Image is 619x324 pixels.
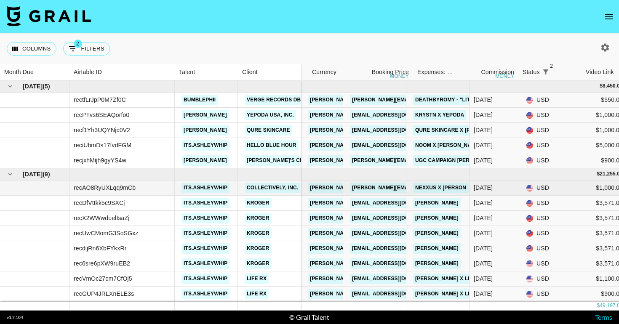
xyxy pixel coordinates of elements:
div: $ [597,302,600,309]
a: [EMAIL_ADDRESS][DOMAIN_NAME] [350,110,444,120]
div: rectfLrJpP0M7Zf0C [74,96,126,104]
a: [PERSON_NAME] [413,198,461,208]
a: [PERSON_NAME][EMAIL_ADDRESS][DOMAIN_NAME] [308,243,445,254]
div: Jul '25 [474,244,493,252]
div: Jul '25 [474,229,493,237]
div: reciUbmDs17fvdFGM [74,141,131,149]
a: Kroger [245,243,272,254]
a: [PERSON_NAME] x Life RX [413,289,487,299]
div: USD [522,138,564,153]
button: Select columns [7,42,56,56]
a: [PERSON_NAME] [413,228,461,239]
div: USD [522,226,564,241]
div: USD [522,211,564,226]
div: USD [522,153,564,168]
div: Jul '25 [474,289,493,298]
div: Jul '25 [474,183,493,192]
div: recDfVttkk5c9SXCj [74,199,125,207]
a: Terms [595,313,612,321]
a: UGC Campaign [PERSON_NAME]'s Choice [413,155,529,166]
button: hide children [4,80,16,92]
div: recUwCMomG3SoSGxz [74,229,138,237]
div: Currency [312,64,336,80]
div: USD [522,196,564,211]
a: [EMAIL_ADDRESS][DOMAIN_NAME] [350,274,444,284]
a: its.ashleywhip [181,213,229,223]
a: Qure Skincare x [PERSON_NAME] [413,125,510,135]
div: rec6sre6pXW9ruEB2 [74,259,130,268]
div: Jul '25 [474,214,493,222]
a: [PERSON_NAME][EMAIL_ADDRESS][DOMAIN_NAME] [350,183,487,193]
img: Grail Talent [7,6,91,26]
a: [EMAIL_ADDRESS][DOMAIN_NAME] [350,140,444,151]
a: [PERSON_NAME][EMAIL_ADDRESS][DOMAIN_NAME] [308,155,445,166]
div: USD [522,287,564,302]
span: 2 [547,62,556,70]
button: hide children [4,168,16,180]
a: [PERSON_NAME][EMAIL_ADDRESS][DOMAIN_NAME] [308,198,445,208]
a: its.ashleywhip [181,198,229,208]
a: [EMAIL_ADDRESS][DOMAIN_NAME] [350,243,444,254]
div: USD [522,123,564,138]
div: $ [597,170,600,178]
div: Status [518,64,582,80]
a: [PERSON_NAME] [181,110,229,120]
div: recVmOc27cm7CfOj5 [74,274,132,283]
div: Client [238,64,301,80]
a: [PERSON_NAME][EMAIL_ADDRESS][DOMAIN_NAME] [308,183,445,193]
div: Month Due [4,64,34,80]
a: Qure Skincare [245,125,292,135]
div: Status [523,64,540,80]
div: recX2WWwduelIsaZj [74,214,129,222]
div: Jun '25 [474,126,493,134]
div: Airtable ID [74,64,102,80]
div: money [495,74,514,79]
a: [PERSON_NAME][EMAIL_ADDRESS][DOMAIN_NAME] [308,140,445,151]
a: its.ashleywhip [181,243,229,254]
a: [PERSON_NAME][EMAIL_ADDRESS][PERSON_NAME][DOMAIN_NAME] [350,155,531,166]
button: open drawer [600,8,617,25]
a: [PERSON_NAME][EMAIL_ADDRESS][DOMAIN_NAME] [308,95,445,105]
div: Talent [175,64,238,80]
div: Jun '25 [474,111,493,119]
div: USD [522,271,564,287]
span: 2 [74,40,82,48]
a: DeathbyRomy - "LITTLE DREAMER" (2) [413,95,520,105]
a: Verge Records dba ONErpm [245,95,331,105]
div: Airtable ID [69,64,175,80]
div: recdijRn6XbFYkxRr [74,244,126,252]
a: [PERSON_NAME][EMAIL_ADDRESS][DOMAIN_NAME] [350,95,487,105]
div: recf1Yh3UQYNjc0V2 [74,126,130,134]
a: [PERSON_NAME][EMAIL_ADDRESS][DOMAIN_NAME] [308,125,445,135]
a: [PERSON_NAME][EMAIL_ADDRESS][DOMAIN_NAME] [308,228,445,239]
a: [EMAIL_ADDRESS][DOMAIN_NAME] [350,289,444,299]
span: [DATE] [23,82,43,90]
a: [PERSON_NAME] [413,213,461,223]
div: recPTvs6SEAQorfo0 [74,111,130,119]
div: Jun '25 [474,96,493,104]
a: [PERSON_NAME]'s Choice [245,155,318,166]
a: [PERSON_NAME][EMAIL_ADDRESS][DOMAIN_NAME] [308,289,445,299]
a: [PERSON_NAME][EMAIL_ADDRESS][DOMAIN_NAME] [308,274,445,284]
div: Client [242,64,258,80]
span: ( 5 ) [43,82,50,90]
div: Jun '25 [474,141,493,149]
a: Life RX [245,289,269,299]
a: its.ashleywhip [181,274,229,284]
button: Sort [552,66,563,78]
a: [PERSON_NAME] [413,258,461,269]
a: Kroger [245,213,272,223]
div: Jul '25 [474,199,493,207]
div: USD [522,256,564,271]
div: Booking Price [372,64,409,80]
a: Yepoda USA, Inc. [245,110,296,120]
div: Expenses: Remove Commission? [413,64,455,80]
div: USD [522,241,564,256]
div: USD [522,108,564,123]
a: its.ashleywhip [181,258,229,269]
div: USD [522,181,564,196]
button: Show filters [540,66,552,78]
div: $ [600,82,603,90]
div: recGUP4JRLXnELE3s [74,289,134,298]
a: Nexxus x [PERSON_NAME] [413,183,488,193]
